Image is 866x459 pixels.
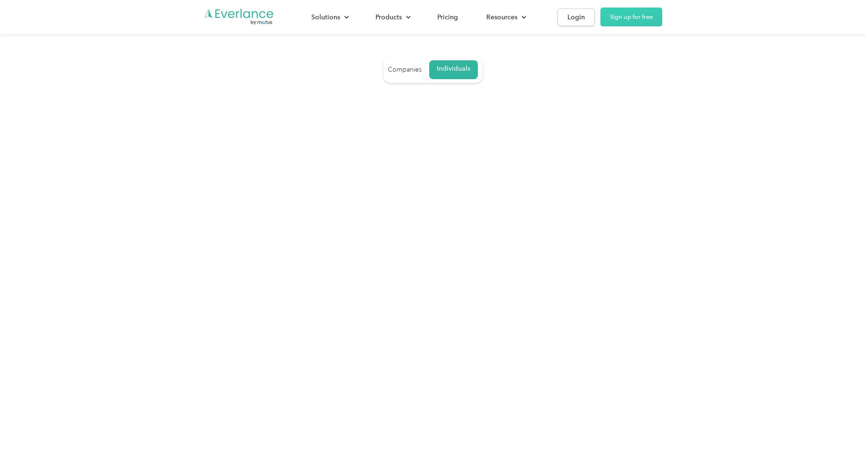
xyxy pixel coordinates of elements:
[567,11,585,23] div: Login
[311,11,340,23] div: Solutions
[428,9,467,25] a: Pricing
[558,8,595,26] a: Login
[600,8,662,26] a: Sign up for free
[437,65,470,73] div: Individuals
[375,11,402,23] div: Products
[486,11,517,23] div: Resources
[437,11,458,23] div: Pricing
[388,66,422,74] div: Companies
[204,8,275,26] a: Go to homepage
